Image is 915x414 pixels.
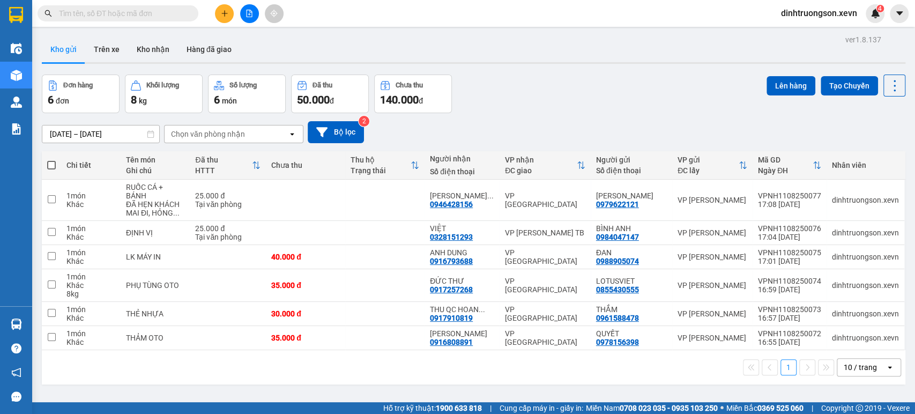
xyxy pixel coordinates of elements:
[430,191,494,200] div: TRẦN VĂN THANH
[173,209,180,217] span: ...
[125,75,203,113] button: Khối lượng8kg
[772,6,866,20] span: dinhtruongson.xevn
[596,257,639,265] div: 0988905074
[505,277,585,294] div: VP [GEOGRAPHIC_DATA]
[195,224,261,233] div: 25.000 đ
[678,156,739,164] div: VP gửi
[139,97,147,105] span: kg
[678,309,747,318] div: VP [PERSON_NAME]
[620,404,718,412] strong: 0708 023 035 - 0935 103 250
[596,224,667,233] div: BÌNH ANH
[586,402,718,414] span: Miền Nam
[678,166,739,175] div: ĐC lấy
[832,253,899,261] div: dinhtruongson.xevn
[126,309,184,318] div: THẺ NHỰA
[832,196,899,204] div: dinhtruongson.xevn
[436,404,482,412] strong: 1900 633 818
[85,36,128,62] button: Trên xe
[330,97,334,105] span: đ
[419,97,423,105] span: đ
[229,82,257,89] div: Số lượng
[758,156,813,164] div: Mã GD
[758,166,813,175] div: Ngày ĐH
[66,305,115,314] div: 1 món
[126,334,184,342] div: THẢM OTO
[126,166,184,175] div: Ghi chú
[758,329,821,338] div: VPNH1108250072
[596,166,667,175] div: Số điện thoại
[596,248,667,257] div: ĐAN
[832,281,899,290] div: dinhtruongson.xevn
[66,314,115,322] div: Khác
[66,257,115,265] div: Khác
[430,305,494,314] div: THU QC HOANG MAI
[430,224,494,233] div: VIỆT
[222,97,237,105] span: món
[66,338,115,346] div: Khác
[758,224,821,233] div: VPNH1108250076
[856,404,863,412] span: copyright
[359,116,369,127] sup: 2
[126,253,184,261] div: LK MÁY IN
[758,233,821,241] div: 17:04 [DATE]
[812,402,813,414] span: |
[380,93,419,106] span: 140.000
[505,329,585,346] div: VP [GEOGRAPHIC_DATA]
[59,8,185,19] input: Tìm tên, số ĐT hoặc mã đơn
[720,406,724,410] span: ⚪️
[832,334,899,342] div: dinhtruongson.xevn
[758,200,821,209] div: 17:08 [DATE]
[753,151,827,180] th: Toggle SortBy
[146,82,179,89] div: Khối lượng
[430,248,494,257] div: ANH DUNG
[758,285,821,294] div: 16:59 [DATE]
[430,314,473,322] div: 0917910819
[126,200,184,217] div: ĐÃ HẸN KHÁCH MAI ĐI, HỎNG KHÁCH CHỊU
[430,338,473,346] div: 0916808891
[131,93,137,106] span: 8
[42,125,159,143] input: Select a date range.
[351,166,411,175] div: Trạng thái
[678,334,747,342] div: VP [PERSON_NAME]
[596,305,667,314] div: THẮM
[66,248,115,257] div: 1 món
[505,166,577,175] div: ĐC giao
[758,257,821,265] div: 17:01 [DATE]
[596,314,639,322] div: 0961588478
[672,151,753,180] th: Toggle SortBy
[596,156,667,164] div: Người gửi
[128,36,178,62] button: Kho nhận
[126,156,184,164] div: Tên món
[11,97,22,108] img: warehouse-icon
[430,257,473,265] div: 0916793688
[195,200,261,209] div: Tại văn phòng
[221,10,228,17] span: plus
[832,228,899,237] div: dinhtruongson.xevn
[66,191,115,200] div: 1 món
[270,10,278,17] span: aim
[430,154,494,163] div: Người nhận
[430,167,494,176] div: Số điện thoại
[195,233,261,241] div: Tại văn phòng
[505,305,585,322] div: VP [GEOGRAPHIC_DATA]
[479,305,485,314] span: ...
[171,129,245,139] div: Chọn văn phòng nhận
[505,156,577,164] div: VP nhận
[195,191,261,200] div: 25.000 đ
[383,402,482,414] span: Hỗ trợ kỹ thuật:
[886,363,894,372] svg: open
[66,233,115,241] div: Khác
[758,305,821,314] div: VPNH1108250073
[48,93,54,106] span: 6
[396,82,423,89] div: Chưa thu
[821,76,878,95] button: Tạo Chuyến
[178,36,240,62] button: Hàng đã giao
[374,75,452,113] button: Chưa thu140.000đ
[895,9,904,18] span: caret-down
[56,97,69,105] span: đơn
[876,5,884,12] sup: 4
[271,309,340,318] div: 30.000 đ
[215,4,234,23] button: plus
[240,4,259,23] button: file-add
[490,402,492,414] span: |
